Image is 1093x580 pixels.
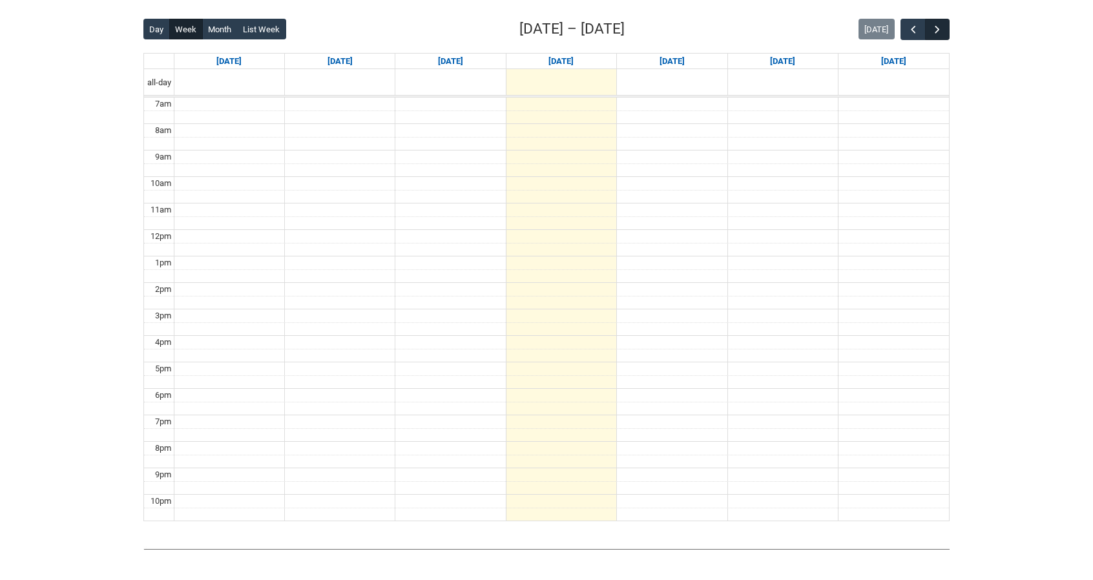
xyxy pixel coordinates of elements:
[237,19,286,39] button: List Week
[900,19,925,40] button: Previous Week
[152,309,174,322] div: 3pm
[152,415,174,428] div: 7pm
[152,389,174,402] div: 6pm
[152,468,174,481] div: 9pm
[143,19,170,39] button: Day
[546,54,576,69] a: Go to September 10, 2025
[152,150,174,163] div: 9am
[143,542,950,555] img: REDU_GREY_LINE
[435,54,466,69] a: Go to September 9, 2025
[925,19,950,40] button: Next Week
[519,18,625,40] h2: [DATE] – [DATE]
[169,19,203,39] button: Week
[879,54,909,69] a: Go to September 13, 2025
[145,76,174,89] span: all-day
[152,442,174,455] div: 8pm
[859,19,895,39] button: [DATE]
[152,98,174,110] div: 7am
[148,495,174,508] div: 10pm
[657,54,687,69] a: Go to September 11, 2025
[148,177,174,190] div: 10am
[148,230,174,243] div: 12pm
[152,336,174,349] div: 4pm
[152,362,174,375] div: 5pm
[148,203,174,216] div: 11am
[152,256,174,269] div: 1pm
[152,283,174,296] div: 2pm
[767,54,798,69] a: Go to September 12, 2025
[152,124,174,137] div: 8am
[202,19,238,39] button: Month
[325,54,355,69] a: Go to September 8, 2025
[214,54,244,69] a: Go to September 7, 2025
